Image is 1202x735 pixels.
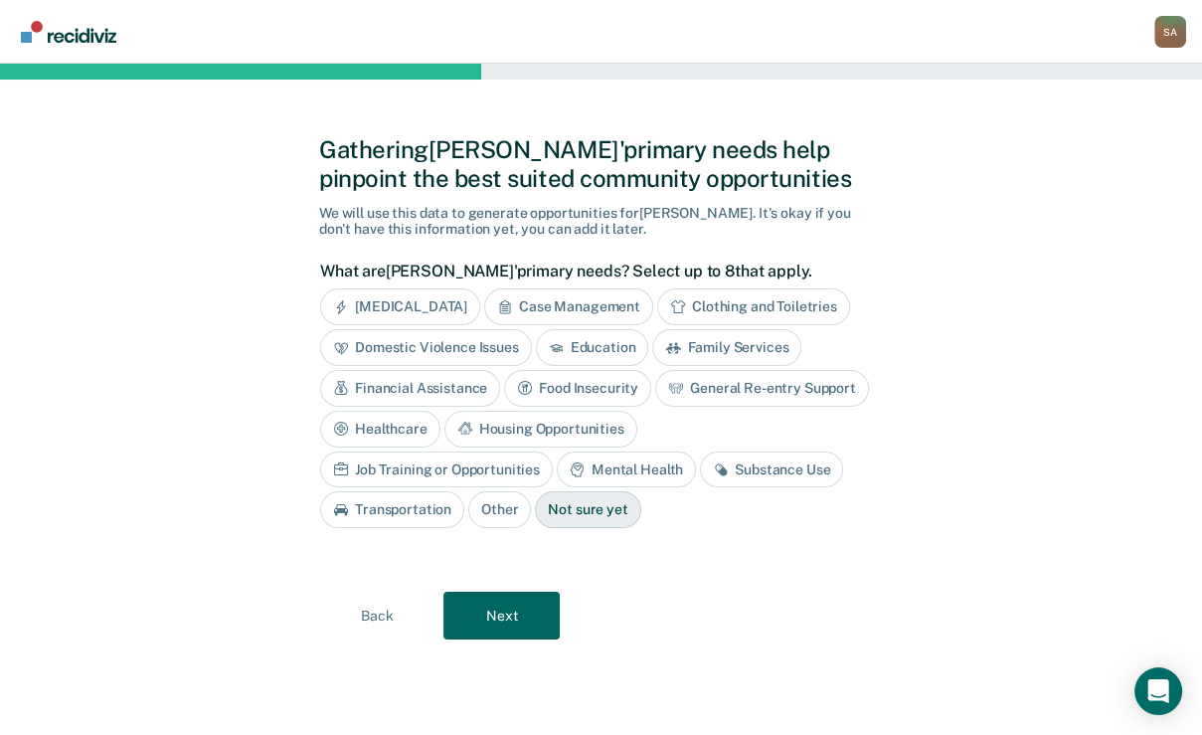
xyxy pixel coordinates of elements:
[504,370,651,407] div: Food Insecurity
[320,370,500,407] div: Financial Assistance
[655,370,869,407] div: General Re-entry Support
[484,288,653,325] div: Case Management
[320,329,532,366] div: Domestic Violence Issues
[1134,667,1182,715] div: Open Intercom Messenger
[535,491,640,528] div: Not sure yet
[320,288,480,325] div: [MEDICAL_DATA]
[700,452,843,488] div: Substance Use
[320,452,553,488] div: Job Training or Opportunities
[319,592,435,640] button: Back
[468,491,531,528] div: Other
[444,411,637,448] div: Housing Opportunities
[536,329,649,366] div: Education
[320,491,464,528] div: Transportation
[320,262,872,280] label: What are [PERSON_NAME]' primary needs? Select up to 8 that apply.
[657,288,850,325] div: Clothing and Toiletries
[1154,16,1186,48] button: Profile dropdown button
[652,329,801,366] div: Family Services
[21,21,116,43] img: Recidiviz
[319,205,883,239] div: We will use this data to generate opportunities for [PERSON_NAME] . It's okay if you don't have t...
[1154,16,1186,48] div: S A
[320,411,440,448] div: Healthcare
[557,452,696,488] div: Mental Health
[319,135,883,193] div: Gathering [PERSON_NAME]' primary needs help pinpoint the best suited community opportunities
[443,592,560,640] button: Next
